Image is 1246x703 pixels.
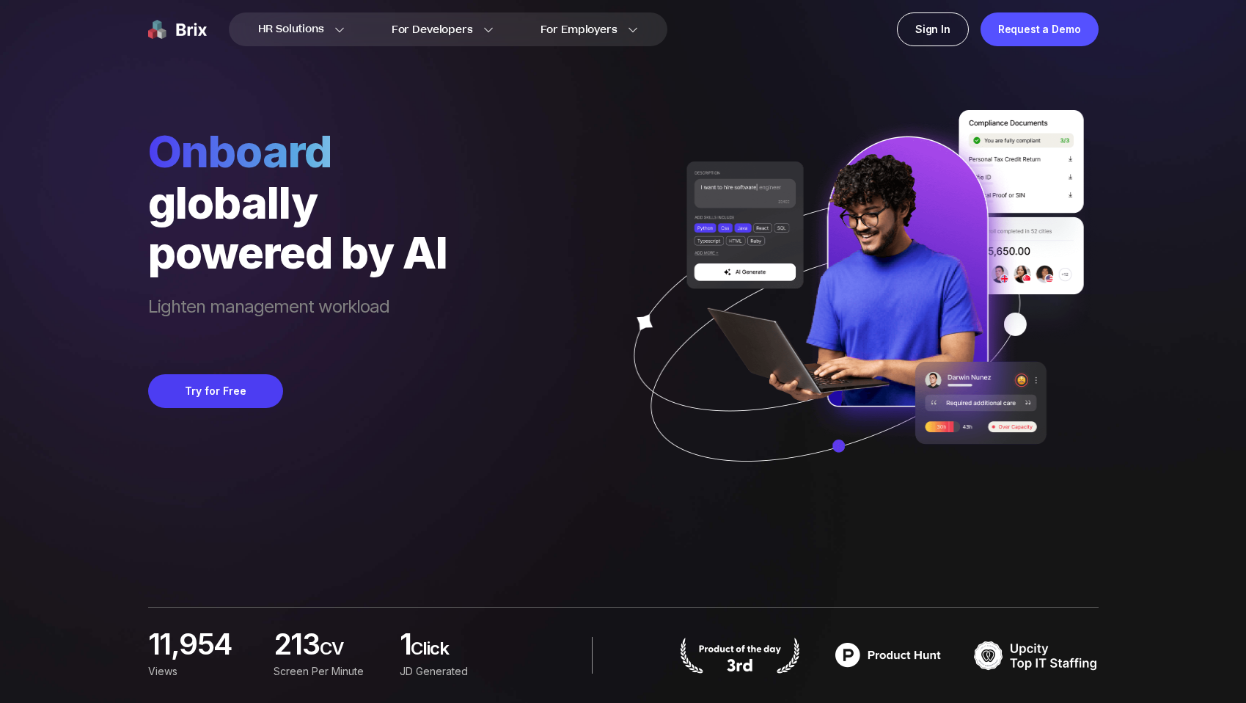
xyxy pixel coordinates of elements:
span: Click [411,637,507,666]
span: Onboard [148,125,447,178]
img: product hunt badge [678,637,802,674]
div: screen per minute [274,663,381,680]
button: Try for Free [148,374,283,408]
span: CV [319,637,381,666]
img: TOP IT STAFFING [974,637,1099,674]
span: 1 [399,631,410,660]
a: Sign In [897,12,969,46]
a: Request a Demo [981,12,1099,46]
div: Views [148,663,256,680]
img: product hunt badge [826,637,950,674]
span: For Developers [392,22,473,37]
span: 213 [274,631,319,660]
div: globally [148,178,447,227]
span: 11,954 [148,631,231,656]
img: ai generate [607,110,1099,505]
span: Lighten management workload [148,295,447,345]
span: For Employers [540,22,617,37]
div: JD Generated [399,663,507,680]
div: powered by AI [148,227,447,277]
span: HR Solutions [258,18,324,41]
